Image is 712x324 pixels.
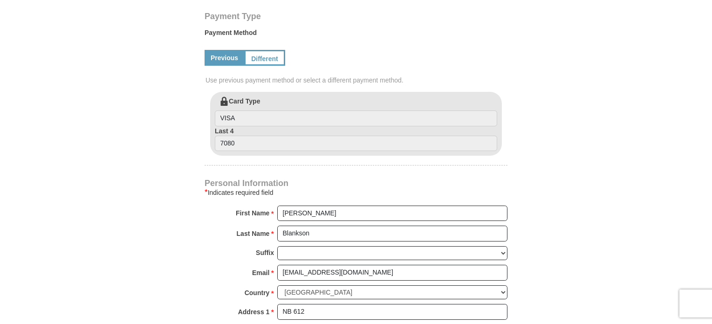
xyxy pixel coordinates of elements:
h4: Payment Type [205,13,507,20]
strong: Address 1 [238,305,270,318]
h4: Personal Information [205,179,507,187]
div: Indicates required field [205,187,507,198]
span: Use previous payment method or select a different payment method. [205,76,508,85]
input: Last 4 [215,136,497,152]
strong: Suffix [256,246,274,259]
a: Different [244,50,285,66]
strong: Email [252,266,269,279]
label: Payment Method [205,28,507,42]
label: Last 4 [215,126,497,152]
a: Previous [205,50,244,66]
strong: Country [245,286,270,299]
strong: Last Name [237,227,270,240]
label: Card Type [215,97,497,126]
input: Card Type [215,110,497,126]
strong: First Name [236,207,269,220]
